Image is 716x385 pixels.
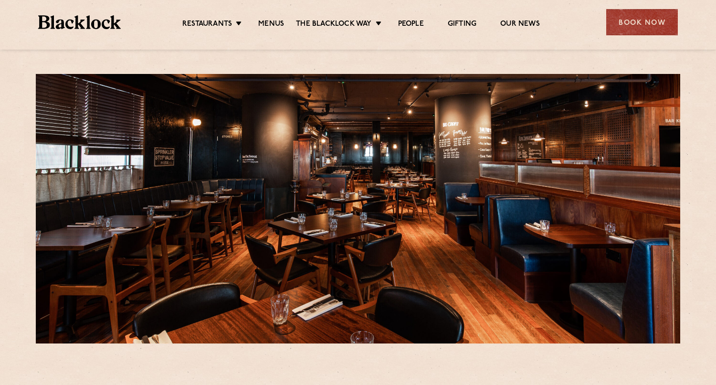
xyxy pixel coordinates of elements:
a: People [398,20,424,30]
a: Menus [258,20,284,30]
a: Our News [500,20,540,30]
a: Gifting [448,20,476,30]
div: Book Now [606,9,678,35]
a: Restaurants [182,20,232,30]
a: The Blacklock Way [296,20,371,30]
img: BL_Textured_Logo-footer-cropped.svg [38,15,121,29]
